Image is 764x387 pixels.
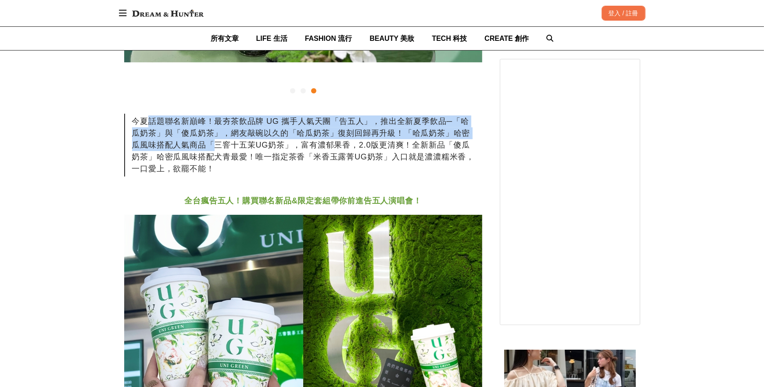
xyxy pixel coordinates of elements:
a: 所有文章 [211,27,239,50]
a: LIFE 生活 [256,27,287,50]
a: TECH 科技 [432,27,467,50]
span: BEAUTY 美妝 [369,35,414,42]
span: CREATE 創作 [484,35,529,42]
div: 登入 / 註冊 [602,6,646,21]
a: FASHION 流行 [305,27,352,50]
a: CREATE 創作 [484,27,529,50]
strong: 全台瘋告五人！購買聯名新品&限定套組帶你前進告五人演唱會！ [184,196,421,205]
span: TECH 科技 [432,35,467,42]
img: Dream & Hunter [128,5,208,21]
span: LIFE 生活 [256,35,287,42]
span: FASHION 流行 [305,35,352,42]
span: 所有文章 [211,35,239,42]
div: 今夏話題聯名新巔峰！最夯茶飲品牌 UG 攜手人氣天團「告五人」，推出全新夏季飲品─「哈瓜奶茶」與「傻瓜奶茶」，網友敲碗以久的「哈瓜奶茶」復刻回歸再升級！「哈瓜奶茶」哈密瓜風味搭配人氣商品「三窨十... [124,114,482,177]
a: BEAUTY 美妝 [369,27,414,50]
